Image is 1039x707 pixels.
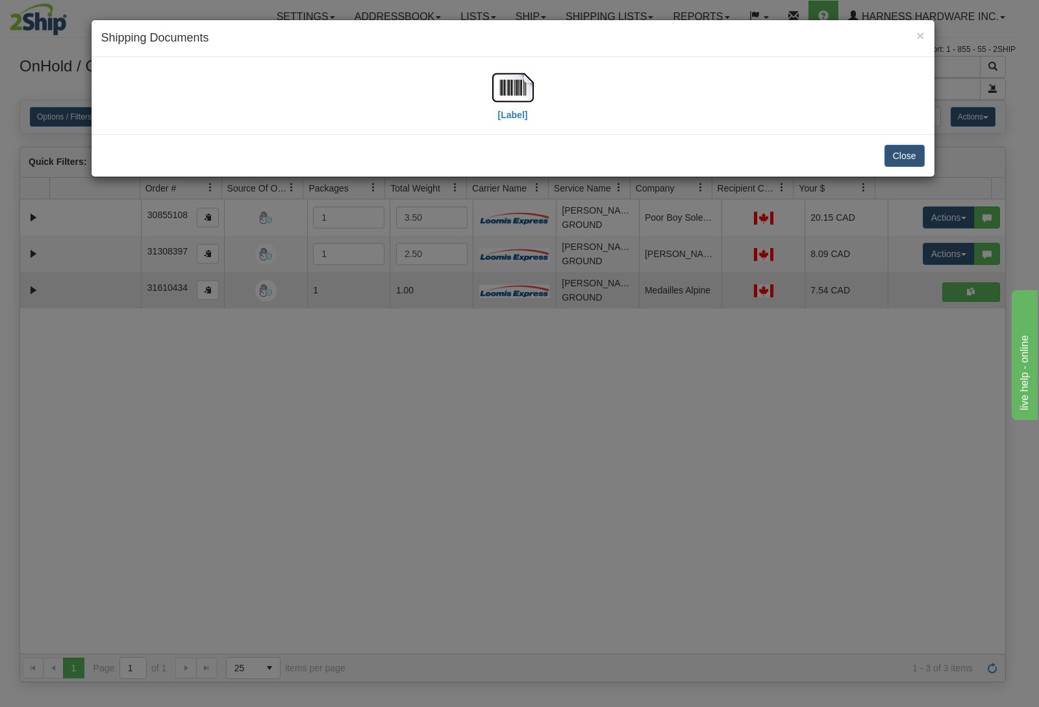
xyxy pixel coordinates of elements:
[492,81,534,119] a: [Label]
[492,67,534,108] img: barcode.jpg
[1009,287,1038,419] iframe: chat widget
[916,28,924,43] span: ×
[498,108,528,121] label: [Label]
[884,145,925,167] button: Close
[10,8,120,23] div: live help - online
[916,29,924,42] button: Close
[101,30,925,47] h4: Shipping Documents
